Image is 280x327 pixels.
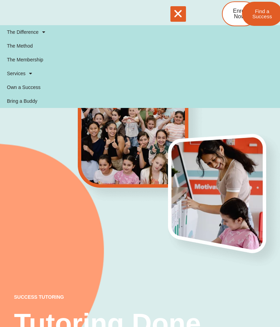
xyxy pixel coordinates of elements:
[233,8,246,19] span: Enrol Now
[222,1,257,26] a: Enrol Now
[252,9,272,19] span: Find a Success
[14,295,266,299] p: success tutoring
[161,249,280,327] iframe: Chat Widget
[170,6,186,22] div: Menu Toggle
